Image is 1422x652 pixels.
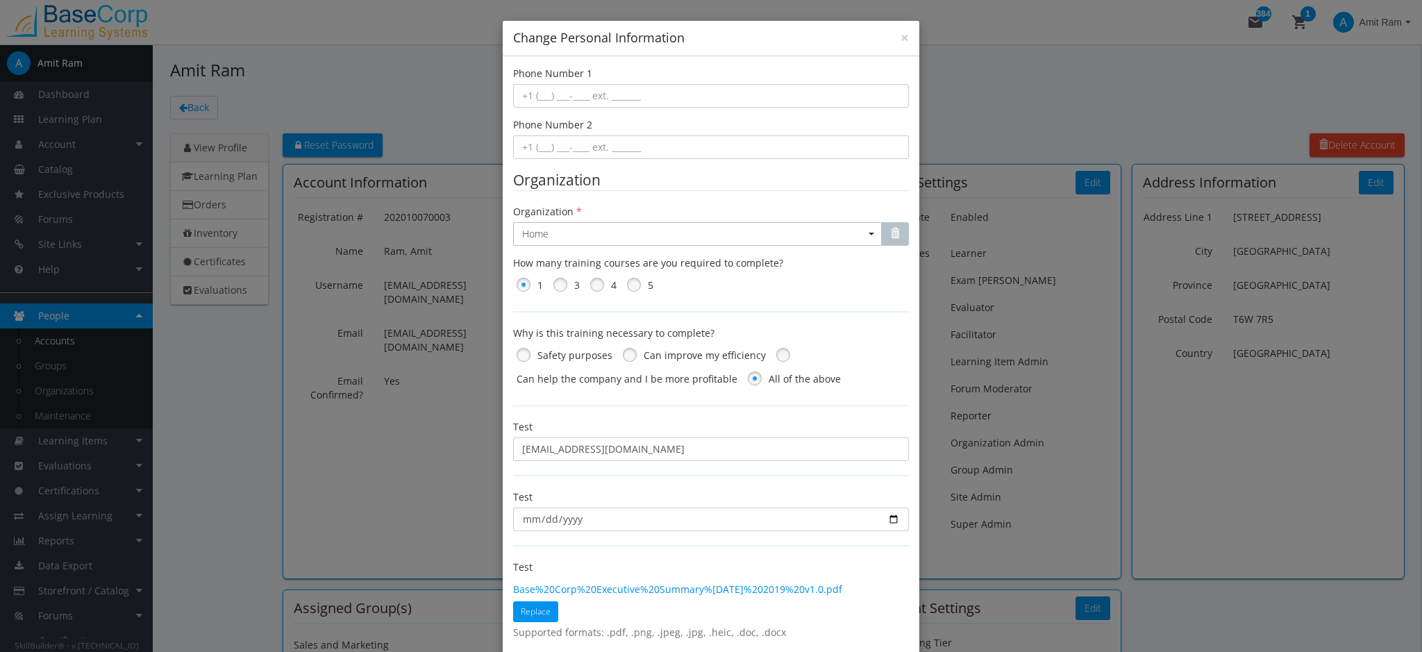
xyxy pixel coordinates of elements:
label: Why is this training necessary to complete? [513,326,714,340]
label: 3 [574,278,580,292]
button: Replace [513,601,558,622]
legend: Organization [513,169,909,191]
span: Replace [521,605,551,617]
label: Can help the company and I be more profitable [517,372,737,386]
label: Organization [513,205,582,219]
label: 4 [611,278,617,292]
label: Test [513,560,533,574]
label: 1 [537,278,543,292]
input: +1 (___) ___-____ ext. _______ [513,135,909,159]
h4: Change Personal Information [513,29,909,47]
input: +1 (___) ___-____ ext. _______ [513,84,909,108]
span: Select box activate [513,222,882,246]
label: Safety purposes [537,349,612,362]
label: 5 [648,278,653,292]
label: Test [513,420,533,434]
label: Phone Number 1 [513,67,592,81]
span: Supported formats: .pdf, .png, .jpeg, .jpg, .heic, .doc, .docx [513,626,909,640]
label: Test [513,490,533,504]
label: Phone Number 2 [513,118,592,132]
a: Base%20Corp%20Executive%20Summary%[DATE]%202019%20v1.0.pdf [513,583,842,596]
label: How many training courses are you required to complete? [513,256,783,270]
input: yyyy-mm-dd [513,508,909,531]
label: All of the above [769,372,841,386]
button: × [901,31,909,45]
label: Can improve my efficiency [644,349,766,362]
span: Home [522,227,873,241]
